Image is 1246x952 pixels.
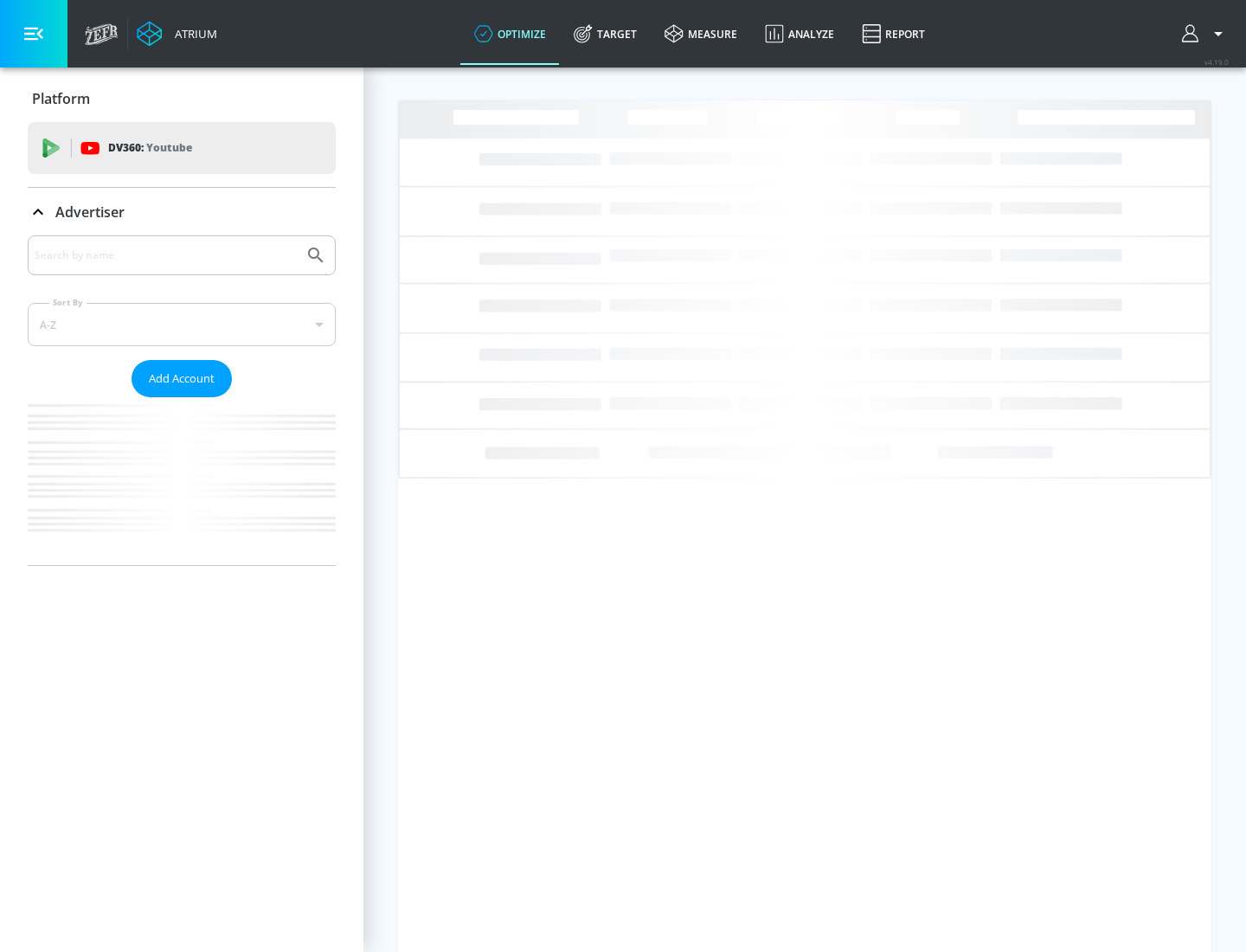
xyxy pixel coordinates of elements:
p: Platform [32,89,90,108]
p: Advertiser [55,203,125,222]
nav: list of Advertiser [28,397,336,565]
input: Search by name [35,244,297,267]
div: Advertiser [28,235,336,565]
label: Sort By [49,297,87,308]
a: Target [560,3,651,65]
a: Analyze [751,3,848,65]
span: v 4.19.0 [1204,57,1229,67]
div: Platform [28,74,336,123]
p: DV360: [108,138,192,158]
p: Youtube [146,138,192,157]
a: Report [848,3,939,65]
div: Atrium [168,26,217,42]
div: A-Z [28,303,336,346]
a: Atrium [137,21,217,47]
span: Add Account [149,369,215,389]
a: optimize [460,3,560,65]
div: Advertiser [28,188,336,236]
div: DV360: Youtube [28,122,336,174]
button: Add Account [132,360,232,397]
a: measure [651,3,751,65]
